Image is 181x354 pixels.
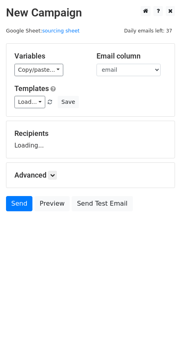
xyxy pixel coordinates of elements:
a: sourcing sheet [42,28,80,34]
h5: Email column [97,52,167,61]
div: Loading... [14,129,167,150]
span: Daily emails left: 37 [121,26,175,35]
small: Google Sheet: [6,28,80,34]
h5: Recipients [14,129,167,138]
a: Send Test Email [72,196,133,211]
a: Daily emails left: 37 [121,28,175,34]
a: Preview [34,196,70,211]
h5: Variables [14,52,84,61]
a: Send [6,196,32,211]
h5: Advanced [14,171,167,180]
a: Load... [14,96,45,108]
a: Copy/paste... [14,64,63,76]
h2: New Campaign [6,6,175,20]
a: Templates [14,84,49,93]
button: Save [58,96,78,108]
